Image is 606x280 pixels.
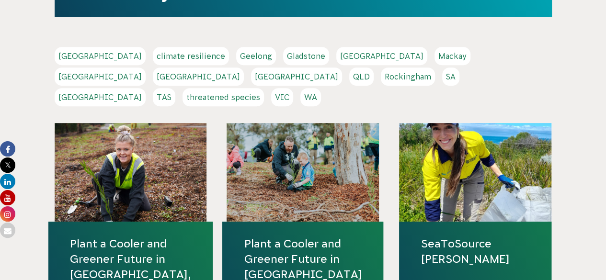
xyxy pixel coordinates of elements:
a: [GEOGRAPHIC_DATA] [251,67,342,86]
a: [GEOGRAPHIC_DATA] [55,67,146,86]
a: threatened species [183,88,264,106]
a: [GEOGRAPHIC_DATA] [55,47,146,65]
a: TAS [153,88,175,106]
a: Rockingham [381,67,435,86]
a: Mackay [434,47,470,65]
a: WA [300,88,321,106]
a: SA [442,67,459,86]
a: climate resilience [153,47,229,65]
a: QLD [349,67,374,86]
a: VIC [271,88,293,106]
a: Geelong [236,47,276,65]
a: [GEOGRAPHIC_DATA] [55,88,146,106]
a: SeaToSource [PERSON_NAME] [421,236,530,267]
a: [GEOGRAPHIC_DATA] [336,47,427,65]
a: [GEOGRAPHIC_DATA] [153,67,244,86]
a: Gladstone [283,47,329,65]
